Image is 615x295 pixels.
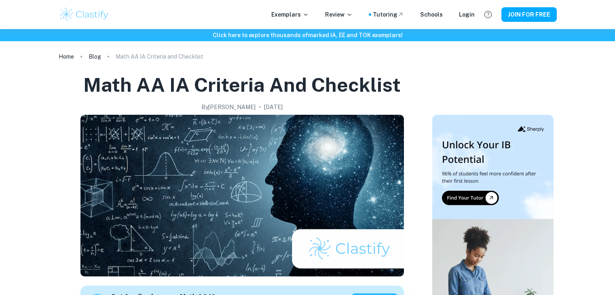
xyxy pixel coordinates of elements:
[59,51,74,62] a: Home
[481,8,495,21] button: Help and Feedback
[259,103,261,112] p: •
[83,72,401,98] h1: Math AA IA Criteria and Checklist
[271,10,309,19] p: Exemplars
[459,10,475,19] a: Login
[201,103,256,112] h2: By [PERSON_NAME]
[325,10,353,19] p: Review
[501,7,557,22] button: JOIN FOR FREE
[264,103,283,112] h2: [DATE]
[116,52,203,61] p: Math AA IA Criteria and Checklist
[59,6,110,23] img: Clastify logo
[2,31,613,40] h6: Click here to explore thousands of marked IA, EE and TOK exemplars !
[89,51,101,62] a: Blog
[373,10,404,19] a: Tutoring
[420,10,443,19] a: Schools
[80,115,404,276] img: Math AA IA Criteria and Checklist cover image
